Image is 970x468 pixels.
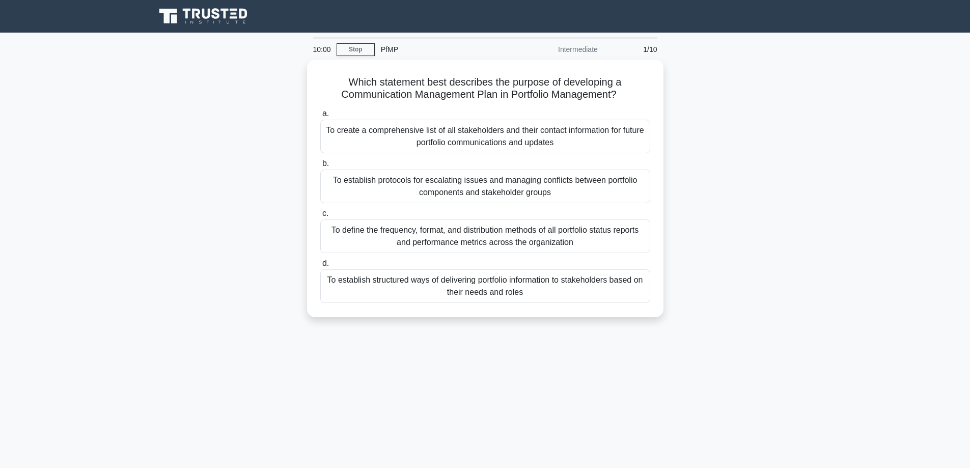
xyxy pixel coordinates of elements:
[320,170,650,203] div: To establish protocols for escalating issues and managing conflicts between portfolio components ...
[320,120,650,153] div: To create a comprehensive list of all stakeholders and their contact information for future portf...
[337,43,375,56] a: Stop
[322,159,329,168] span: b.
[322,259,329,267] span: d.
[319,76,651,101] h5: Which statement best describes the purpose of developing a Communication Management Plan in Portf...
[322,109,329,118] span: a.
[604,39,663,60] div: 1/10
[515,39,604,60] div: Intermediate
[320,269,650,303] div: To establish structured ways of delivering portfolio information to stakeholders based on their n...
[375,39,515,60] div: PfMP
[307,39,337,60] div: 10:00
[322,209,328,217] span: c.
[320,219,650,253] div: To define the frequency, format, and distribution methods of all portfolio status reports and per...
